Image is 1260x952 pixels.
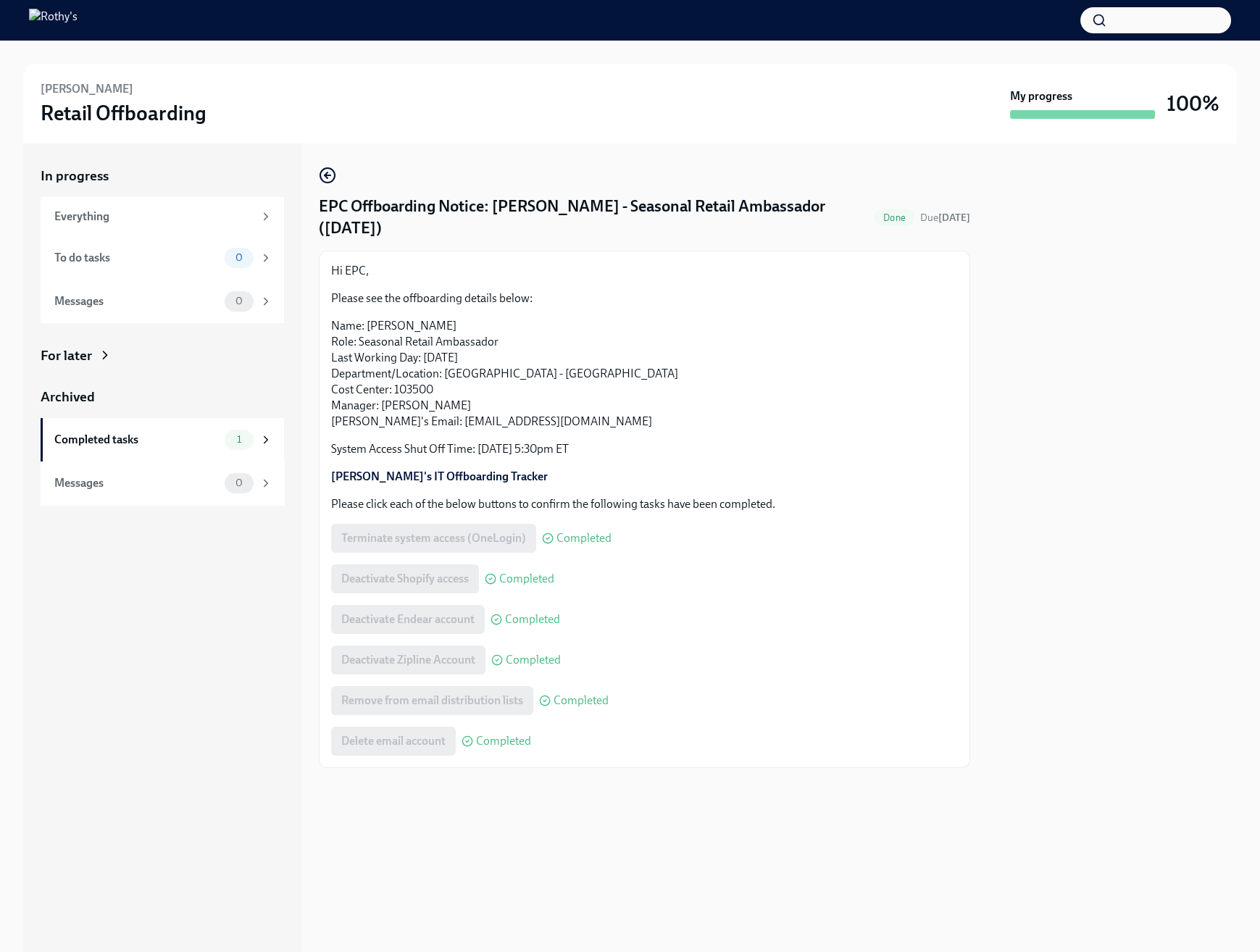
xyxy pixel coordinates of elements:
div: Messages [54,293,219,309]
h6: [PERSON_NAME] [41,81,133,97]
span: 1 [228,434,250,445]
span: Completed [505,614,560,625]
a: Messages0 [41,462,284,505]
a: For later [41,346,284,365]
a: In progress [41,167,284,185]
span: Completed [554,695,609,706]
h3: Retail Offboarding [41,100,206,126]
span: Completed [476,735,531,747]
span: Completed [499,573,554,585]
strong: My progress [1010,88,1072,104]
div: For later [41,346,92,365]
span: 0 [227,477,251,488]
h4: EPC Offboarding Notice: [PERSON_NAME] - Seasonal Retail Ambassador ([DATE]) [319,196,869,239]
a: Archived [41,388,284,406]
a: [PERSON_NAME]'s IT Offboarding Tracker [331,469,548,483]
a: Everything [41,197,284,236]
p: Hi EPC, [331,263,958,279]
span: Completed [506,654,561,666]
span: 0 [227,296,251,306]
p: Please see the offboarding details below: [331,291,958,306]
span: September 16th, 2025 09:00 [920,211,970,225]
a: Messages0 [41,280,284,323]
a: To do tasks0 [41,236,284,280]
a: Completed tasks1 [41,418,284,462]
span: Done [875,212,914,223]
div: To do tasks [54,250,219,266]
strong: [DATE] [938,212,970,224]
span: Completed [556,533,612,544]
span: Due [920,212,970,224]
p: Name: [PERSON_NAME] Role: Seasonal Retail Ambassador Last Working Day: [DATE] Department/Location... [331,318,958,430]
div: Everything [54,209,254,225]
span: 0 [227,252,251,263]
div: Completed tasks [54,432,219,448]
img: Rothy's [29,9,78,32]
h3: 100% [1167,91,1219,117]
p: Please click each of the below buttons to confirm the following tasks have been completed. [331,496,958,512]
p: System Access Shut Off Time: [DATE] 5:30pm ET [331,441,958,457]
div: Messages [54,475,219,491]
